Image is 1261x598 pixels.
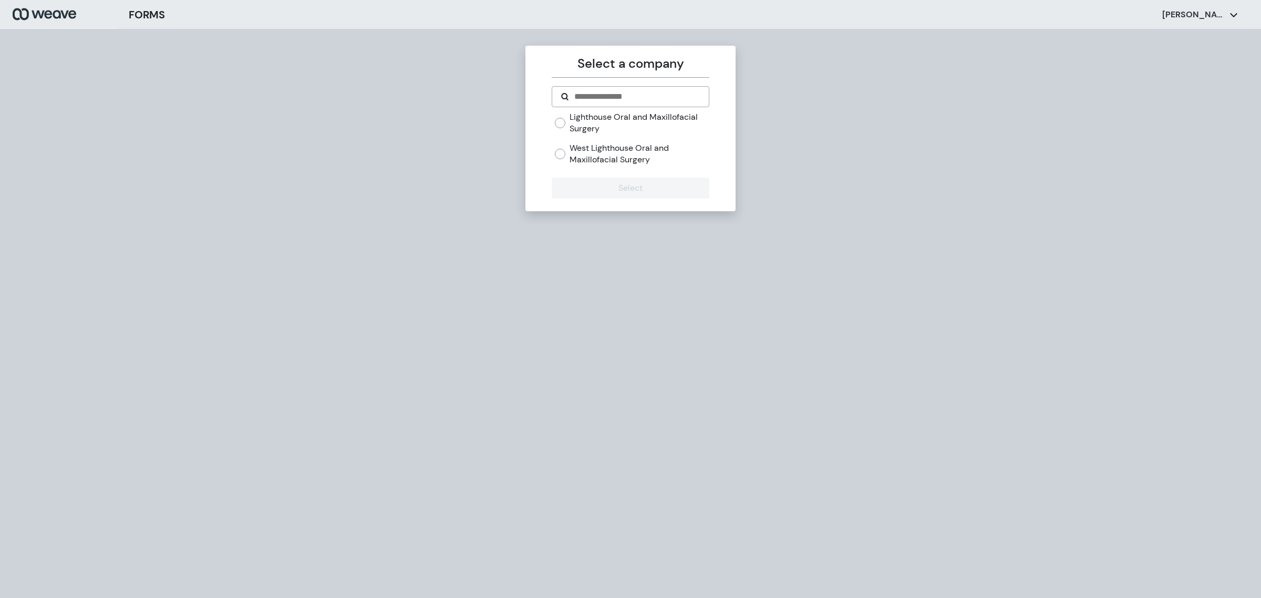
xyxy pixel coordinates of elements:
h3: FORMS [129,7,165,23]
p: [PERSON_NAME] [1162,9,1225,20]
input: Search [573,90,700,103]
label: West Lighthouse Oral and Maxillofacial Surgery [570,142,709,165]
button: Select [552,178,709,199]
label: Lighthouse Oral and Maxillofacial Surgery [570,111,709,134]
p: Select a company [552,54,709,73]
